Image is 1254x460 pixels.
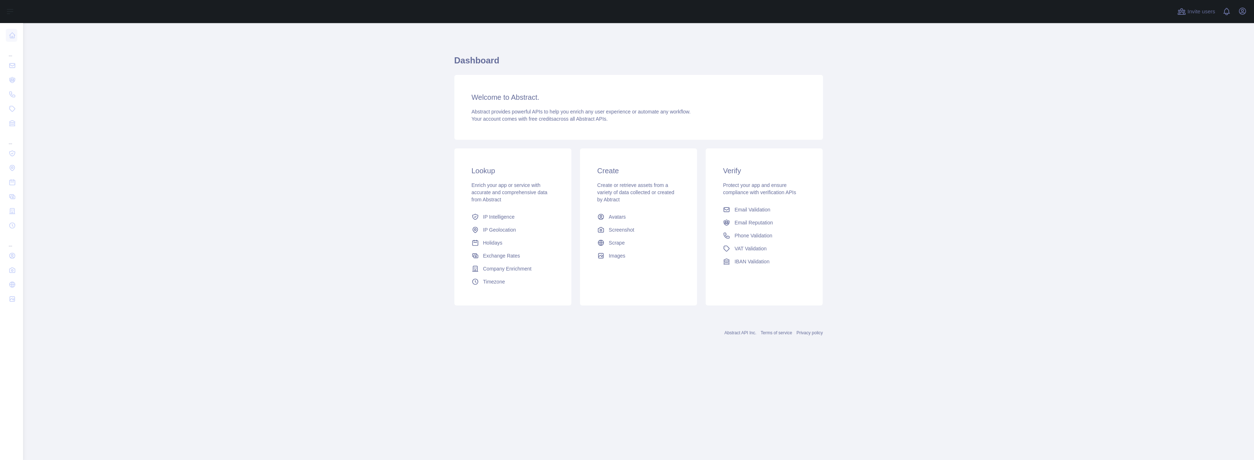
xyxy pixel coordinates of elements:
span: Enrich your app or service with accurate and comprehensive data from Abstract [472,182,548,202]
a: Holidays [469,236,557,249]
a: Abstract API Inc. [724,330,756,335]
span: Scrape [609,239,625,246]
a: IBAN Validation [720,255,808,268]
a: Email Reputation [720,216,808,229]
a: Images [594,249,683,262]
span: IBAN Validation [734,258,769,265]
a: Scrape [594,236,683,249]
span: Phone Validation [734,232,772,239]
span: Company Enrichment [483,265,532,272]
span: Protect your app and ensure compliance with verification APIs [723,182,796,195]
a: Exchange Rates [469,249,557,262]
h3: Verify [723,166,805,176]
span: Avatars [609,213,626,220]
a: IP Intelligence [469,210,557,223]
h3: Create [597,166,680,176]
span: Abstract provides powerful APIs to help you enrich any user experience or automate any workflow. [472,109,691,115]
button: Invite users [1176,6,1217,17]
a: Avatars [594,210,683,223]
span: IP Geolocation [483,226,516,233]
span: Holidays [483,239,503,246]
span: Timezone [483,278,505,285]
a: Phone Validation [720,229,808,242]
a: Screenshot [594,223,683,236]
span: Invite users [1187,8,1215,16]
a: Terms of service [761,330,792,335]
h1: Dashboard [454,55,823,72]
span: Your account comes with across all Abstract APIs. [472,116,608,122]
h3: Lookup [472,166,554,176]
span: Email Reputation [734,219,773,226]
span: Create or retrieve assets from a variety of data collected or created by Abtract [597,182,674,202]
h3: Welcome to Abstract. [472,92,806,102]
span: Exchange Rates [483,252,520,259]
span: free credits [529,116,554,122]
span: Email Validation [734,206,770,213]
span: Screenshot [609,226,634,233]
span: IP Intelligence [483,213,515,220]
div: ... [6,233,17,248]
span: VAT Validation [734,245,767,252]
div: ... [6,131,17,146]
a: IP Geolocation [469,223,557,236]
a: VAT Validation [720,242,808,255]
a: Timezone [469,275,557,288]
a: Email Validation [720,203,808,216]
a: Company Enrichment [469,262,557,275]
span: Images [609,252,625,259]
div: ... [6,43,17,58]
a: Privacy policy [796,330,823,335]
